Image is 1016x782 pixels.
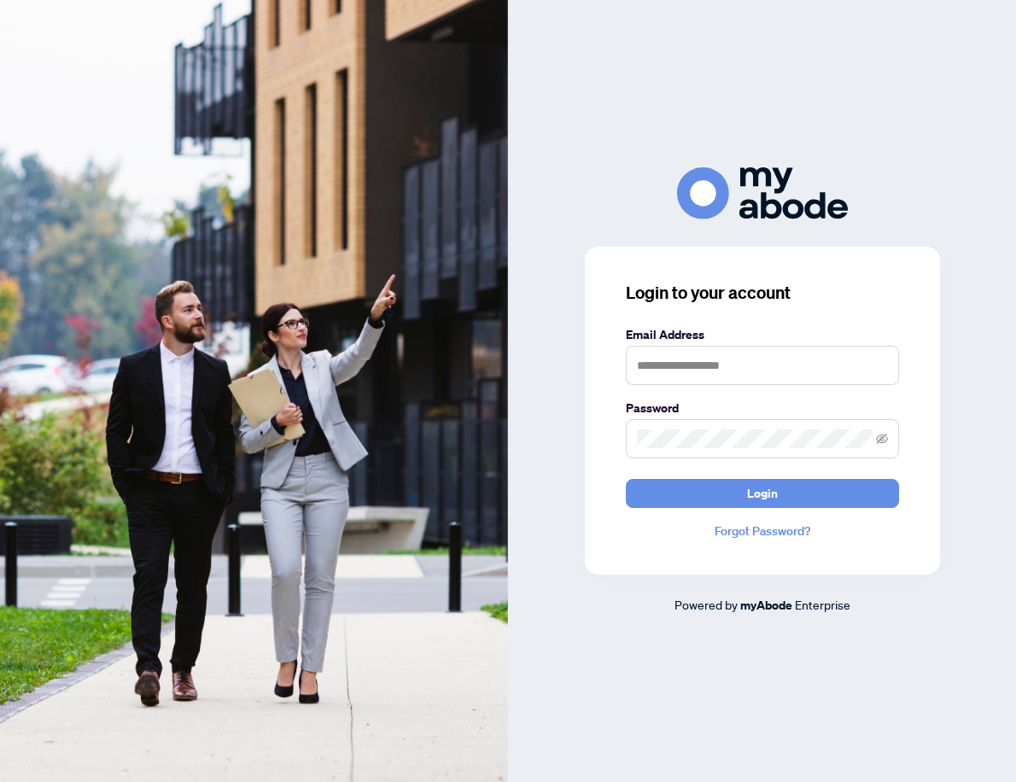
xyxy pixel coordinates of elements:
[876,433,888,445] span: eye-invisible
[626,522,899,540] a: Forgot Password?
[740,596,792,615] a: myAbode
[747,480,778,507] span: Login
[674,597,738,612] span: Powered by
[626,479,899,508] button: Login
[626,281,899,305] h3: Login to your account
[795,597,850,612] span: Enterprise
[626,325,899,344] label: Email Address
[677,167,848,219] img: ma-logo
[626,399,899,417] label: Password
